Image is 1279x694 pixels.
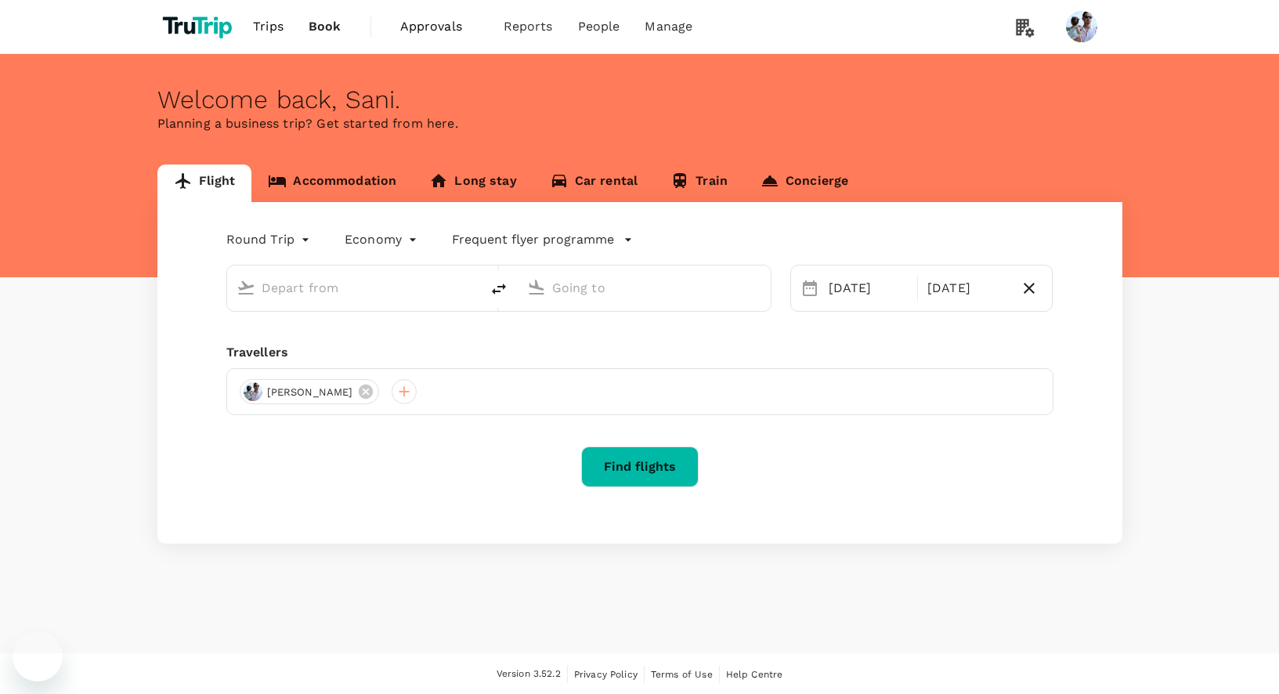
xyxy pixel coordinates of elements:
[574,666,638,683] a: Privacy Policy
[253,17,284,36] span: Trips
[345,227,421,252] div: Economy
[581,446,699,487] button: Find flights
[480,270,518,308] button: delete
[452,230,614,249] p: Frequent flyer programme
[309,17,341,36] span: Book
[921,273,1013,304] div: [DATE]
[469,286,472,289] button: Open
[157,164,252,202] a: Flight
[574,669,638,680] span: Privacy Policy
[262,276,447,300] input: Depart from
[578,17,620,36] span: People
[726,666,783,683] a: Help Centre
[744,164,865,202] a: Concierge
[13,631,63,681] iframe: Button to launch messaging window
[654,164,744,202] a: Train
[226,227,314,252] div: Round Trip
[822,273,914,304] div: [DATE]
[651,666,713,683] a: Terms of Use
[258,385,363,400] span: [PERSON_NAME]
[226,343,1053,362] div: Travellers
[645,17,692,36] span: Manage
[244,382,262,401] img: avatar-6695f0dd85a4d.png
[452,230,633,249] button: Frequent flyer programme
[504,17,553,36] span: Reports
[533,164,655,202] a: Car rental
[413,164,533,202] a: Long stay
[251,164,413,202] a: Accommodation
[651,669,713,680] span: Terms of Use
[157,9,241,44] img: TruTrip logo
[760,286,763,289] button: Open
[726,669,783,680] span: Help Centre
[1066,11,1097,42] img: Sani Gouw
[400,17,479,36] span: Approvals
[497,667,561,682] span: Version 3.52.2
[552,276,738,300] input: Going to
[157,114,1122,133] p: Planning a business trip? Get started from here.
[157,85,1122,114] div: Welcome back , Sani .
[240,379,380,404] div: [PERSON_NAME]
